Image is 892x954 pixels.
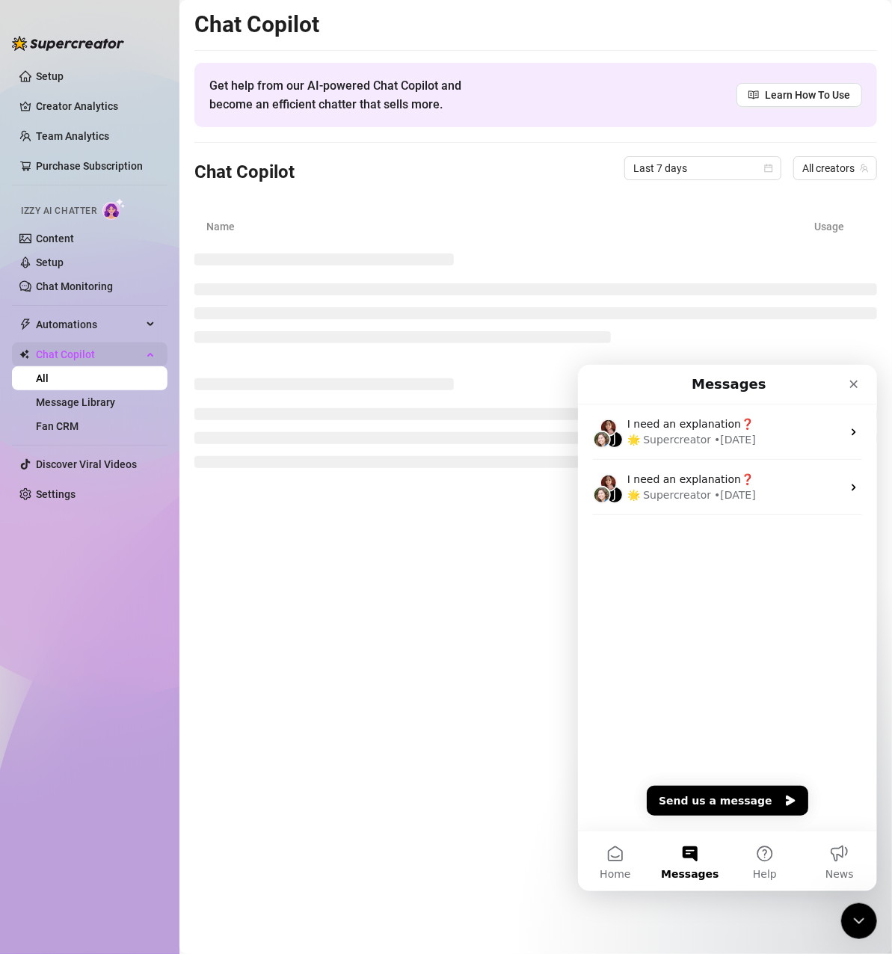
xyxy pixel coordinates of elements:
[12,36,124,51] img: logo-BBDzfeDw.svg
[36,154,156,178] a: Purchase Subscription
[36,256,64,268] a: Setup
[206,218,814,235] article: Name
[802,157,868,179] span: All creators
[21,204,96,218] span: Izzy AI Chatter
[36,396,115,408] a: Message Library
[194,10,877,39] h2: Chat Copilot
[578,365,877,891] iframe: Intercom live chat
[765,87,850,103] span: Learn How To Use
[36,70,64,82] a: Setup
[36,94,156,118] a: Creator Analytics
[860,164,869,173] span: team
[814,218,865,235] article: Usage
[736,83,862,107] a: Learn How To Use
[633,157,772,179] span: Last 7 days
[194,161,295,185] h3: Chat Copilot
[102,198,126,220] img: AI Chatter
[209,76,497,114] span: Get help from our AI-powered Chat Copilot and become an efficient chatter that sells more.
[36,280,113,292] a: Chat Monitoring
[36,233,74,244] a: Content
[36,130,109,142] a: Team Analytics
[36,420,79,432] a: Fan CRM
[841,903,877,939] iframe: Intercom live chat
[748,90,759,100] span: read
[36,342,142,366] span: Chat Copilot
[764,164,773,173] span: calendar
[36,313,142,336] span: Automations
[36,372,49,384] a: All
[36,488,76,500] a: Settings
[19,349,29,360] img: Chat Copilot
[19,318,31,330] span: thunderbolt
[36,458,137,470] a: Discover Viral Videos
